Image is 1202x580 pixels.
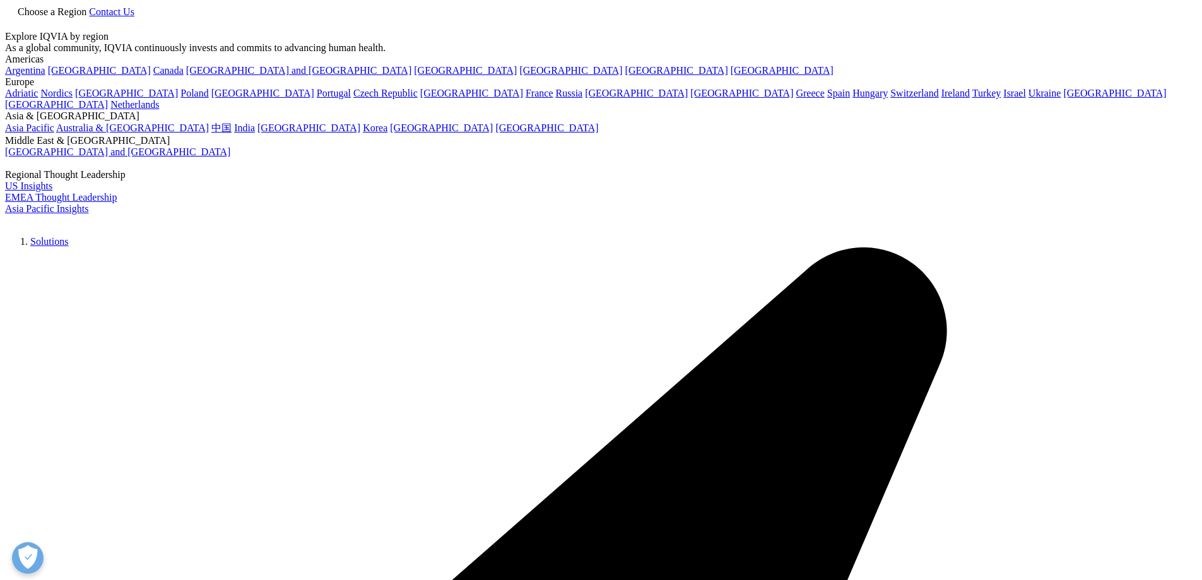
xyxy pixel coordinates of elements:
a: Contact Us [89,6,134,17]
a: Nordics [40,88,73,98]
a: [GEOGRAPHIC_DATA] [731,65,834,76]
a: Canada [153,65,184,76]
a: US Insights [5,181,52,191]
a: Australia & [GEOGRAPHIC_DATA] [56,122,209,133]
a: Ireland [941,88,970,98]
a: [GEOGRAPHIC_DATA] [414,65,517,76]
a: Spain [827,88,850,98]
div: Asia & [GEOGRAPHIC_DATA] [5,110,1197,122]
a: [GEOGRAPHIC_DATA] [257,122,360,133]
span: Choose a Region [18,6,86,17]
a: [GEOGRAPHIC_DATA] [495,122,598,133]
a: Israel [1003,88,1026,98]
a: Poland [180,88,208,98]
a: Turkey [972,88,1001,98]
a: France [526,88,553,98]
a: Argentina [5,65,45,76]
a: [GEOGRAPHIC_DATA] [625,65,728,76]
a: Czech Republic [353,88,418,98]
a: Switzerland [890,88,938,98]
a: [GEOGRAPHIC_DATA] [1063,88,1166,98]
a: [GEOGRAPHIC_DATA] [690,88,793,98]
a: [GEOGRAPHIC_DATA] [585,88,688,98]
a: [GEOGRAPHIC_DATA] and [GEOGRAPHIC_DATA] [5,146,230,157]
a: 中国 [211,122,232,133]
a: [GEOGRAPHIC_DATA] [420,88,523,98]
a: Korea [363,122,387,133]
a: Portugal [317,88,351,98]
a: Netherlands [110,99,159,110]
a: [GEOGRAPHIC_DATA] [390,122,493,133]
button: 打开偏好 [12,542,44,574]
div: As a global community, IQVIA continuously invests and commits to advancing human health. [5,42,1197,54]
a: [GEOGRAPHIC_DATA] [5,99,108,110]
a: [GEOGRAPHIC_DATA] [519,65,622,76]
div: Regional Thought Leadership [5,169,1197,181]
a: Asia Pacific Insights [5,203,88,214]
a: [GEOGRAPHIC_DATA] [48,65,151,76]
a: EMEA Thought Leadership [5,192,117,203]
a: Greece [796,88,824,98]
a: Hungary [852,88,888,98]
a: Asia Pacific [5,122,54,133]
a: Ukraine [1028,88,1061,98]
a: Russia [556,88,583,98]
div: Europe [5,76,1197,88]
a: Adriatic [5,88,38,98]
a: [GEOGRAPHIC_DATA] and [GEOGRAPHIC_DATA] [186,65,411,76]
div: Explore IQVIA by region [5,31,1197,42]
div: Americas [5,54,1197,65]
a: [GEOGRAPHIC_DATA] [211,88,314,98]
a: Solutions [30,236,68,247]
a: India [234,122,255,133]
a: [GEOGRAPHIC_DATA] [75,88,178,98]
div: Middle East & [GEOGRAPHIC_DATA] [5,135,1197,146]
